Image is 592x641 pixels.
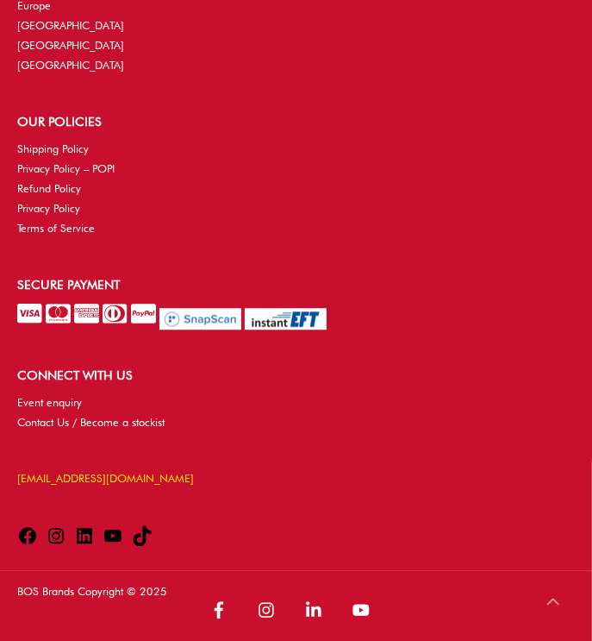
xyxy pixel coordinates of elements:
[296,593,340,627] a: linkedin-in
[17,19,124,32] a: [GEOGRAPHIC_DATA]
[17,396,82,409] a: Event enquiry
[17,222,95,235] a: Terms of Service
[17,275,575,294] h2: Secure Payment
[17,162,115,175] a: Privacy Policy – POPI
[202,593,246,627] a: facebook-f
[17,393,575,433] nav: CONNECT WITH US
[344,593,383,627] a: youtube
[17,59,124,72] a: [GEOGRAPHIC_DATA]
[17,202,80,215] a: Privacy Policy
[17,416,165,429] a: Contact Us / Become a stockist
[17,366,575,385] h2: CONNECT WITH US
[249,593,293,627] a: instagram
[17,140,575,239] nav: OUR POLICIES
[17,182,81,195] a: Refund Policy
[17,142,89,155] a: Shipping Policy
[17,472,194,485] a: [EMAIL_ADDRESS][DOMAIN_NAME]
[17,39,124,52] a: [GEOGRAPHIC_DATA]
[159,308,241,330] img: Pay with SnapScan
[17,112,575,131] h2: OUR POLICIES
[245,308,327,330] img: Pay with InstantEFT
